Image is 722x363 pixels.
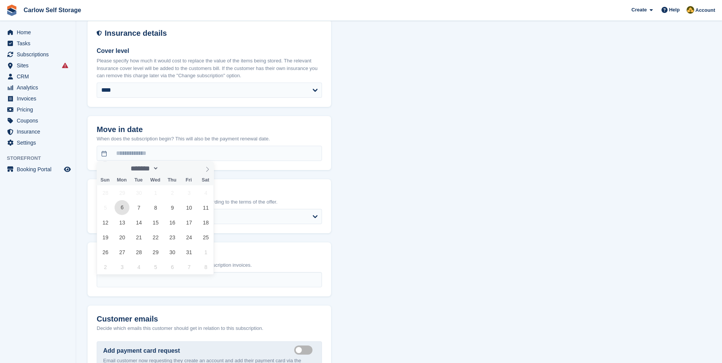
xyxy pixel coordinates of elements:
span: November 7, 2025 [182,260,196,274]
a: menu [4,137,72,148]
span: October 5, 2025 [98,200,113,215]
span: October 8, 2025 [148,200,163,215]
span: Pricing [17,104,62,115]
span: September 30, 2025 [131,185,146,200]
a: menu [4,71,72,82]
a: menu [4,49,72,60]
span: October 11, 2025 [198,200,213,215]
span: Invoices [17,93,62,104]
a: Preview store [63,165,72,174]
span: November 6, 2025 [165,260,180,274]
a: menu [4,164,72,175]
span: November 3, 2025 [115,260,129,274]
span: Coupons [17,115,62,126]
span: October 23, 2025 [165,230,180,245]
a: menu [4,38,72,49]
img: insurance-details-icon-731ffda60807649b61249b889ba3c5e2b5c27d34e2e1fb37a309f0fde93ff34a.svg [97,29,102,38]
h2: Insurance details [105,29,322,38]
i: Smart entry sync failures have occurred [62,62,68,68]
a: Carlow Self Storage [21,4,84,16]
span: Mon [113,178,130,183]
span: Sun [97,178,113,183]
span: October 30, 2025 [165,245,180,260]
span: Fri [180,178,197,183]
span: October 1, 2025 [148,185,163,200]
span: Tue [130,178,147,183]
span: Help [669,6,680,14]
span: October 4, 2025 [198,185,213,200]
span: November 8, 2025 [198,260,213,274]
p: Please specify how much it would cost to replace the value of the items being stored. The relevan... [97,57,322,80]
span: October 10, 2025 [182,200,196,215]
h2: Move in date [97,125,322,134]
a: menu [4,104,72,115]
span: October 17, 2025 [182,215,196,230]
span: Sites [17,60,62,71]
span: October 25, 2025 [198,230,213,245]
label: Cover level [97,46,322,56]
span: Storefront [7,154,76,162]
span: October 20, 2025 [115,230,129,245]
span: October 27, 2025 [115,245,129,260]
label: Add payment card request [103,346,180,355]
span: October 22, 2025 [148,230,163,245]
select: Month [128,164,159,172]
span: Create [631,6,647,14]
span: Account [695,6,715,14]
span: October 14, 2025 [131,215,146,230]
a: menu [4,60,72,71]
span: Sat [197,178,214,183]
span: Tasks [17,38,62,49]
img: Kevin Moore [687,6,694,14]
span: October 2, 2025 [165,185,180,200]
a: menu [4,115,72,126]
span: October 9, 2025 [165,200,180,215]
span: September 29, 2025 [115,185,129,200]
span: November 5, 2025 [148,260,163,274]
span: October 3, 2025 [182,185,196,200]
span: October 6, 2025 [115,200,129,215]
a: menu [4,93,72,104]
a: menu [4,82,72,93]
p: Decide which emails this customer should get in relation to this subscription. [97,325,322,332]
span: October 29, 2025 [148,245,163,260]
a: menu [4,126,72,137]
span: October 15, 2025 [148,215,163,230]
span: October 16, 2025 [165,215,180,230]
span: October 7, 2025 [131,200,146,215]
span: Subscriptions [17,49,62,60]
span: October 18, 2025 [198,215,213,230]
label: Send payment card request email [294,349,316,350]
span: September 28, 2025 [98,185,113,200]
span: Analytics [17,82,62,93]
span: Home [17,27,62,38]
span: CRM [17,71,62,82]
span: October 19, 2025 [98,230,113,245]
span: October 13, 2025 [115,215,129,230]
a: menu [4,27,72,38]
span: October 28, 2025 [131,245,146,260]
input: Year [159,164,183,172]
span: October 31, 2025 [182,245,196,260]
p: When does the subscription begin? This will also be the payment renewal date. [97,135,322,143]
span: Booking Portal [17,164,62,175]
span: November 1, 2025 [198,245,213,260]
span: October 21, 2025 [131,230,146,245]
span: November 2, 2025 [98,260,113,274]
span: Thu [164,178,180,183]
span: Wed [147,178,164,183]
h2: Customer emails [97,315,322,323]
span: October 26, 2025 [98,245,113,260]
span: Settings [17,137,62,148]
span: October 24, 2025 [182,230,196,245]
span: October 12, 2025 [98,215,113,230]
span: Insurance [17,126,62,137]
img: stora-icon-8386f47178a22dfd0bd8f6a31ec36ba5ce8667c1dd55bd0f319d3a0aa187defe.svg [6,5,18,16]
span: November 4, 2025 [131,260,146,274]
